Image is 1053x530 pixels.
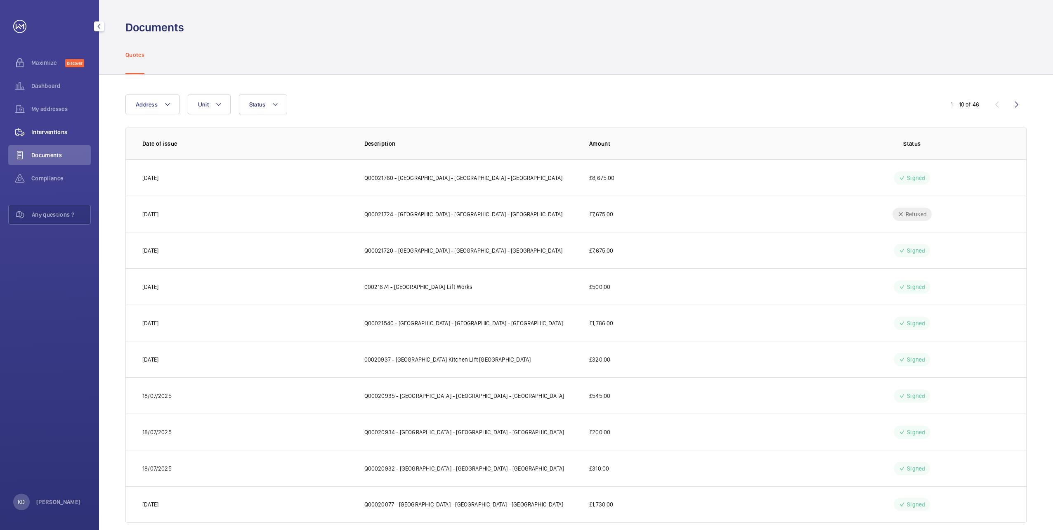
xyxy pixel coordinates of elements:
p: Status [815,140,1010,148]
p: £1,730.00 [589,500,614,509]
button: Address [125,95,179,114]
p: Date of issue [142,140,351,148]
p: Signed [907,246,925,255]
p: Quotes [125,51,144,59]
p: Signed [907,392,925,400]
p: [DATE] [142,246,158,255]
p: [DATE] [142,355,158,364]
p: Q00020077 - [GEOGRAPHIC_DATA] - [GEOGRAPHIC_DATA] - [GEOGRAPHIC_DATA] [364,500,564,509]
p: Description [364,140,576,148]
span: Discover [65,59,84,67]
p: £7,675.00 [589,246,614,255]
p: £500.00 [589,283,610,291]
p: Amount [589,140,801,148]
p: Signed [907,174,925,182]
span: Dashboard [31,82,91,90]
p: Q00021720 - [GEOGRAPHIC_DATA] - [GEOGRAPHIC_DATA] - [GEOGRAPHIC_DATA] [364,246,563,255]
p: [DATE] [142,174,158,182]
span: Interventions [31,128,91,136]
p: Q00020932 - [GEOGRAPHIC_DATA] - [GEOGRAPHIC_DATA] - [GEOGRAPHIC_DATA] [364,464,564,473]
span: Maximize [31,59,65,67]
p: Refused [906,210,927,218]
p: [DATE] [142,500,158,509]
p: Signed [907,428,925,436]
p: 18/07/2025 [142,428,172,436]
p: 00020937 - [GEOGRAPHIC_DATA] Kitchen Lift [GEOGRAPHIC_DATA] [364,355,531,364]
p: Q00021540 - [GEOGRAPHIC_DATA] - [GEOGRAPHIC_DATA] - [GEOGRAPHIC_DATA] [364,319,563,327]
p: £1,786.00 [589,319,614,327]
p: £8,675.00 [589,174,615,182]
p: 00021674 - [GEOGRAPHIC_DATA] Lift Works [364,283,473,291]
p: £200.00 [589,428,610,436]
p: £7,675.00 [589,210,614,218]
p: Signed [907,283,925,291]
span: Address [136,101,158,108]
p: Q00021760 - [GEOGRAPHIC_DATA] - [GEOGRAPHIC_DATA] - [GEOGRAPHIC_DATA] [364,174,563,182]
p: Q00021724 - [GEOGRAPHIC_DATA] - [GEOGRAPHIC_DATA] - [GEOGRAPHIC_DATA] [364,210,563,218]
p: KD [18,498,25,506]
p: [DATE] [142,283,158,291]
p: [DATE] [142,210,158,218]
p: Signed [907,464,925,473]
div: 1 – 10 of 46 [951,100,979,109]
span: My addresses [31,105,91,113]
p: Signed [907,319,925,327]
p: £545.00 [589,392,610,400]
span: Unit [198,101,209,108]
button: Unit [188,95,231,114]
button: Status [239,95,288,114]
p: [DATE] [142,319,158,327]
p: £320.00 [589,355,610,364]
span: Any questions ? [32,211,90,219]
p: 18/07/2025 [142,392,172,400]
p: Signed [907,355,925,364]
h1: Documents [125,20,184,35]
p: £310.00 [589,464,609,473]
span: Documents [31,151,91,159]
p: 18/07/2025 [142,464,172,473]
p: Q00020935 - [GEOGRAPHIC_DATA] - [GEOGRAPHIC_DATA] - [GEOGRAPHIC_DATA] [364,392,564,400]
span: Status [249,101,266,108]
p: Q00020934 - [GEOGRAPHIC_DATA] - [GEOGRAPHIC_DATA] - [GEOGRAPHIC_DATA] [364,428,564,436]
p: [PERSON_NAME] [36,498,81,506]
span: Compliance [31,174,91,182]
p: Signed [907,500,925,509]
